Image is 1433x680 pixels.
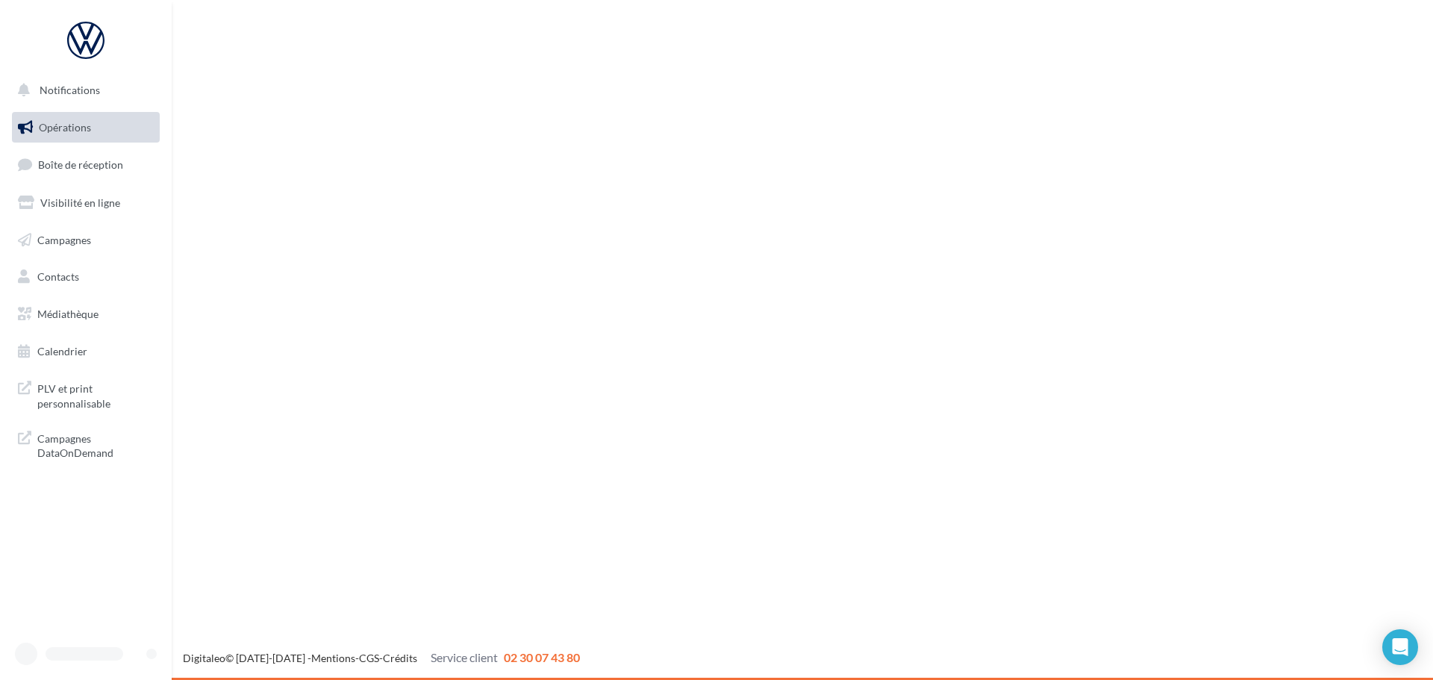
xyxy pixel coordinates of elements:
[183,652,225,664] a: Digitaleo
[1382,629,1418,665] div: Open Intercom Messenger
[183,652,580,664] span: © [DATE]-[DATE] - - -
[359,652,379,664] a: CGS
[37,378,154,411] span: PLV et print personnalisable
[38,158,123,171] span: Boîte de réception
[9,372,163,417] a: PLV et print personnalisable
[40,84,100,96] span: Notifications
[9,75,157,106] button: Notifications
[9,112,163,143] a: Opérations
[9,422,163,467] a: Campagnes DataOnDemand
[9,149,163,181] a: Boîte de réception
[40,196,120,209] span: Visibilité en ligne
[383,652,417,664] a: Crédits
[9,261,163,293] a: Contacts
[39,121,91,134] span: Opérations
[504,650,580,664] span: 02 30 07 43 80
[9,336,163,367] a: Calendrier
[37,345,87,358] span: Calendrier
[9,225,163,256] a: Campagnes
[311,652,355,664] a: Mentions
[37,270,79,283] span: Contacts
[37,308,99,320] span: Médiathèque
[9,187,163,219] a: Visibilité en ligne
[37,428,154,461] span: Campagnes DataOnDemand
[431,650,498,664] span: Service client
[9,299,163,330] a: Médiathèque
[37,233,91,246] span: Campagnes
